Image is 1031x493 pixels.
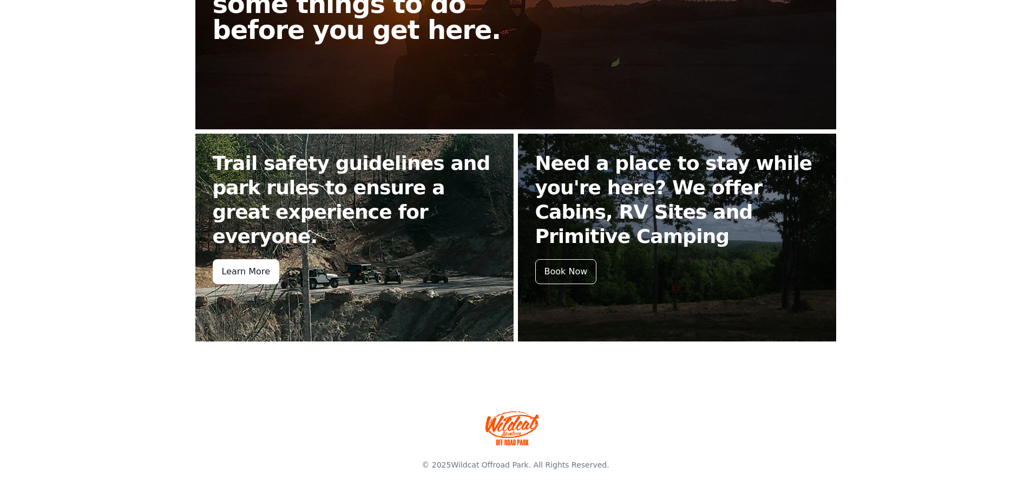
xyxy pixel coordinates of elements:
[213,259,279,284] div: Learn More
[213,151,496,248] h2: Trail safety guidelines and park rules to ensure a great experience for everyone.
[195,134,514,341] a: Trail safety guidelines and park rules to ensure a great experience for everyone. Learn More
[518,134,836,341] a: Need a place to stay while you're here? We offer Cabins, RV Sites and Primitive Camping Book Now
[422,461,609,469] span: © 2025 . All Rights Reserved.
[485,411,540,445] img: Wildcat Offroad park
[535,259,597,284] div: Book Now
[451,461,528,469] a: Wildcat Offroad Park
[535,151,819,248] h2: Need a place to stay while you're here? We offer Cabins, RV Sites and Primitive Camping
